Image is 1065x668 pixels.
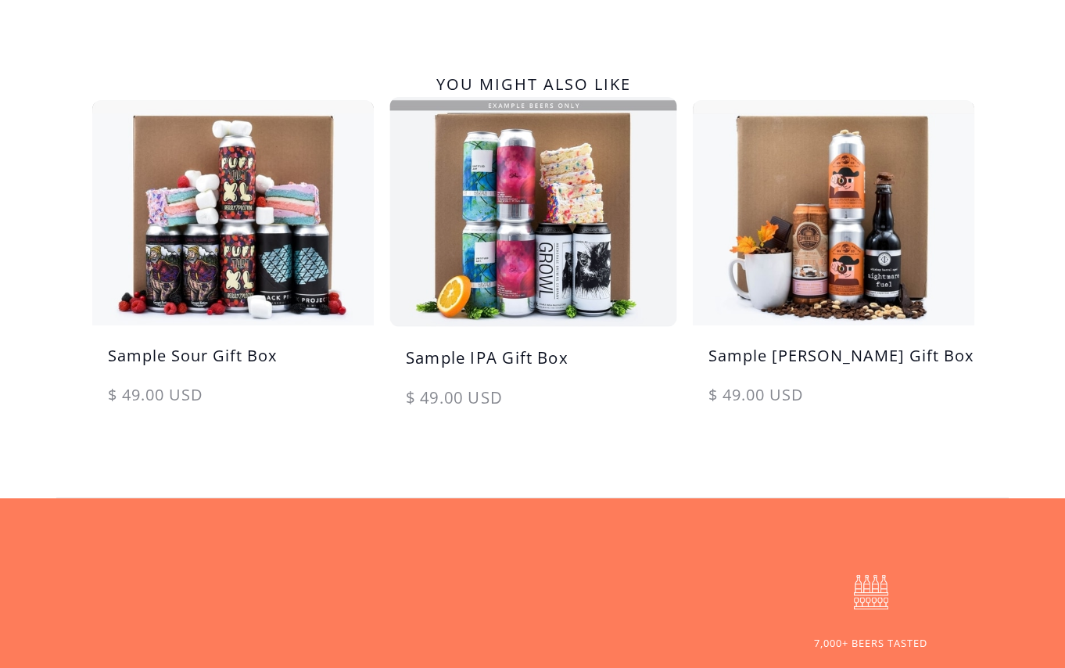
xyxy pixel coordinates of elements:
div: $ 49.00 USD [693,383,974,422]
div: $ 49.00 USD [389,386,676,426]
h5: Sample Sour Gift Box [92,344,374,383]
a: Sample [PERSON_NAME] Gift Box$ 49.00 USD [693,100,974,422]
h5: Sample IPA Gift Box [389,346,676,386]
a: Sample Sour Gift Box$ 49.00 USD [92,100,374,422]
h2: You might also like [92,69,974,100]
h5: Sample [PERSON_NAME] Gift Box [693,344,974,383]
div: 7,000+ BEERS TASTED [814,636,927,651]
a: Sample IPA Gift Box$ 49.00 USD [389,97,676,426]
div: $ 49.00 USD [92,383,374,422]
